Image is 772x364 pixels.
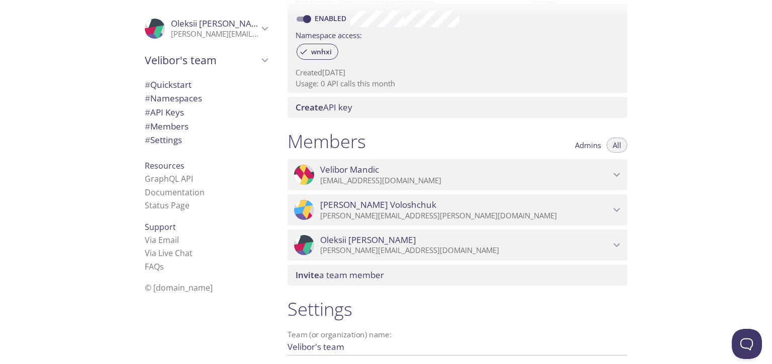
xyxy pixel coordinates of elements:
div: Velibor's team [137,47,275,73]
label: Team (or organization) name: [287,331,392,338]
a: GraphQL API [145,173,193,184]
span: Invite [296,269,319,281]
a: Via Email [145,234,179,246]
span: # [145,92,150,104]
p: Usage: 0 API calls this month [296,78,619,89]
div: Invite a team member [287,265,627,286]
span: Members [145,120,188,132]
span: Oleksii [PERSON_NAME] [171,18,267,29]
span: Create [296,101,323,113]
a: Status Page [145,200,189,211]
p: [PERSON_NAME][EMAIL_ADDRESS][DOMAIN_NAME] [320,246,610,256]
h1: Members [287,130,366,153]
div: Oleksii Rushchak [287,229,627,261]
div: wnhxi [297,44,338,60]
span: # [145,134,150,146]
div: Create API Key [287,97,627,118]
h1: Settings [287,298,627,320]
a: Enabled [313,14,350,23]
a: Documentation [145,187,205,198]
span: Quickstart [145,79,191,90]
button: All [607,138,627,153]
div: Team Settings [137,133,275,147]
span: Velibor Mandic [320,164,379,175]
span: # [145,106,150,118]
span: Resources [145,160,184,171]
div: Members [137,119,275,134]
span: a team member [296,269,384,281]
div: Oleksii Rushchak [137,12,275,45]
span: © [DOMAIN_NAME] [145,282,213,293]
span: Oleksii [PERSON_NAME] [320,234,416,246]
div: Orest Voloshchuk [287,194,627,225]
a: FAQ [145,261,164,272]
span: # [145,79,150,90]
p: [PERSON_NAME][EMAIL_ADDRESS][DOMAIN_NAME] [171,29,258,39]
p: [EMAIL_ADDRESS][DOMAIN_NAME] [320,176,610,186]
label: Namespace access: [296,27,362,42]
span: API key [296,101,352,113]
span: # [145,120,150,132]
span: wnhxi [305,47,338,56]
a: Via Live Chat [145,248,192,259]
span: Settings [145,134,182,146]
div: Quickstart [137,78,275,92]
iframe: Help Scout Beacon - Open [732,329,762,359]
div: Velibor Mandic [287,159,627,190]
div: Namespaces [137,91,275,105]
span: s [160,261,164,272]
span: Namespaces [145,92,202,104]
p: Created [DATE] [296,67,619,78]
span: Velibor's team [145,53,258,67]
div: API Keys [137,105,275,119]
span: Support [145,221,176,232]
button: Admins [569,138,607,153]
p: [PERSON_NAME][EMAIL_ADDRESS][PERSON_NAME][DOMAIN_NAME] [320,211,610,221]
span: [PERSON_NAME] Voloshchuk [320,199,436,210]
span: API Keys [145,106,184,118]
